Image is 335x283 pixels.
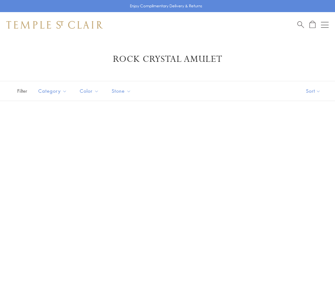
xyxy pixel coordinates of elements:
[108,87,136,95] span: Stone
[130,3,202,9] p: Enjoy Complimentary Delivery & Returns
[309,21,316,29] a: Open Shopping Bag
[6,21,103,29] img: Temple St. Clair
[16,54,319,65] h1: Rock Crystal Amulet
[77,87,104,95] span: Color
[107,84,136,98] button: Stone
[75,84,104,98] button: Color
[33,84,72,98] button: Category
[297,21,304,29] a: Search
[321,21,329,29] button: Open navigation
[35,87,72,95] span: Category
[292,81,335,101] button: Show sort by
